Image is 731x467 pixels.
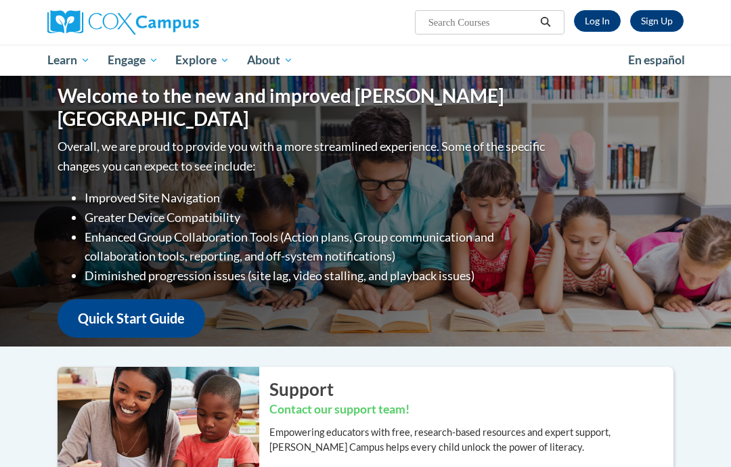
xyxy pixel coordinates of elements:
h3: Contact our support team! [269,401,673,418]
h1: Welcome to the new and improved [PERSON_NAME][GEOGRAPHIC_DATA] [58,85,548,130]
span: Engage [108,52,158,68]
span: About [247,52,293,68]
p: Empowering educators with free, research-based resources and expert support, [PERSON_NAME] Campus... [269,425,673,455]
li: Diminished progression issues (site lag, video stalling, and playback issues) [85,266,548,286]
a: Register [630,10,684,32]
span: En español [628,53,685,67]
li: Greater Device Compatibility [85,208,548,227]
a: Cox Campus [47,10,246,35]
span: Explore [175,52,229,68]
div: Main menu [37,45,694,76]
a: Quick Start Guide [58,299,205,338]
a: Learn [39,45,99,76]
p: Overall, we are proud to provide you with a more streamlined experience. Some of the specific cha... [58,137,548,176]
li: Enhanced Group Collaboration Tools (Action plans, Group communication and collaboration tools, re... [85,227,548,267]
a: Log In [574,10,621,32]
h2: Support [269,377,673,401]
a: Explore [167,45,238,76]
a: About [238,45,302,76]
input: Search Courses [427,14,535,30]
a: En español [619,46,694,74]
span: Learn [47,52,90,68]
img: Cox Campus [47,10,199,35]
li: Improved Site Navigation [85,188,548,208]
button: Search [535,14,556,30]
a: Engage [99,45,167,76]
